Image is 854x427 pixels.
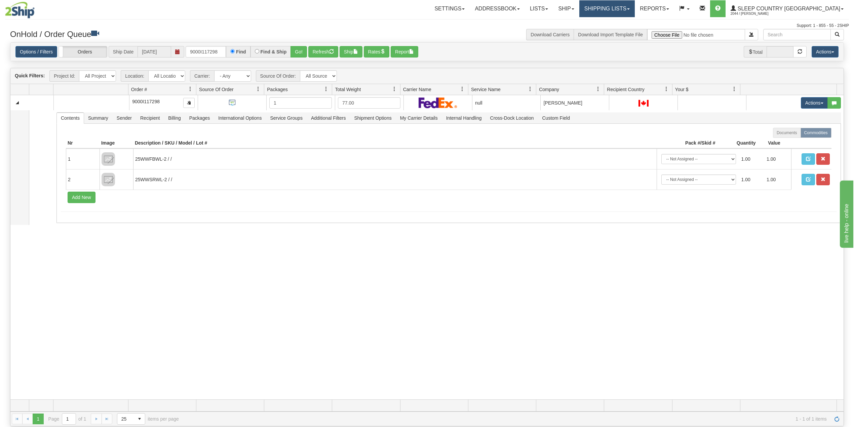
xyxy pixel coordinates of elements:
[188,416,827,422] span: 1 - 1 of 1 items
[5,23,849,29] div: Support: 1 - 855 - 55 - 2SHIP
[266,113,306,123] span: Service Groups
[185,83,196,95] a: Order # filter column settings
[364,46,390,57] button: Rates
[109,46,138,57] span: Ship Date
[391,46,418,57] button: Report
[831,414,842,424] a: Refresh
[539,86,559,93] span: Company
[472,95,541,110] td: null
[66,138,100,149] th: Nr
[133,149,657,169] td: 25WWFBWL-2 / /
[635,0,674,17] a: Reports
[675,86,689,93] span: Your $
[739,172,764,187] td: 1.00
[389,83,400,95] a: Total Weight filter column settings
[731,10,781,17] span: 2044 / [PERSON_NAME]
[84,113,112,123] span: Summary
[133,169,657,190] td: 25WWSRWL-2 / /
[403,86,431,93] span: Carrier Name
[33,414,43,424] span: Page 1
[638,100,649,107] img: CA
[726,0,849,17] a: Sleep Country [GEOGRAPHIC_DATA] 2044 / [PERSON_NAME]
[214,113,266,123] span: International Options
[607,86,644,93] span: Recipient Country
[227,97,238,108] img: API
[190,70,214,82] span: Carrier:
[308,46,338,57] button: Refresh
[592,83,604,95] a: Company filter column settings
[199,86,234,93] span: Source Of Order
[133,138,657,149] th: Description / SKU / Model / Lot #
[773,128,801,138] label: Documents
[578,32,643,37] a: Download Import Template File
[647,29,745,40] input: Import
[100,138,133,149] th: Image
[830,29,844,40] button: Search
[419,97,457,108] img: FedEx Express®
[261,49,287,54] label: Find & Ship
[764,151,789,167] td: 1.00
[736,6,840,11] span: Sleep Country [GEOGRAPHIC_DATA]
[744,46,767,57] span: Total
[267,86,287,93] span: Packages
[739,151,764,167] td: 1.00
[579,0,635,17] a: Shipping lists
[256,70,300,82] span: Source Of Order:
[340,46,362,57] button: Ship
[136,113,164,123] span: Recipient
[236,49,246,54] label: Find
[15,46,57,57] a: Options / Filters
[113,113,136,123] span: Sender
[134,414,145,424] span: select
[62,414,76,424] input: Page 1
[15,72,45,79] label: Quick Filters:
[801,97,828,109] button: Actions
[657,138,717,149] th: Pack #/Skid #
[763,29,831,40] input: Search
[117,413,179,425] span: items per page
[10,29,422,39] h3: OnHold / Order Queue
[183,98,195,108] button: Copy to clipboard
[66,169,100,190] td: 2
[102,173,115,186] img: 8DAB37Fk3hKpn3AAAAAElFTkSuQmCC
[764,172,789,187] td: 1.00
[442,113,486,123] span: Internal Handling
[525,0,553,17] a: Lists
[68,192,95,203] button: Add New
[5,2,35,18] img: logo2044.jpg
[812,46,839,57] button: Actions
[185,113,214,123] span: Packages
[540,95,609,110] td: [PERSON_NAME]
[132,99,160,104] span: 9000I117298
[121,416,130,422] span: 25
[396,113,442,123] span: My Carrier Details
[335,86,361,93] span: Total Weight
[5,4,62,12] div: live help - online
[59,46,107,57] label: Orders
[320,83,332,95] a: Packages filter column settings
[117,413,145,425] span: Page sizes drop down
[57,113,84,123] span: Contents
[531,32,570,37] a: Download Carriers
[290,46,307,57] button: Go!
[429,0,470,17] a: Settings
[839,179,853,248] iframe: chat widget
[186,46,226,57] input: Order #
[48,413,86,425] span: Page of 1
[470,0,525,17] a: Addressbook
[553,0,579,17] a: Ship
[457,83,468,95] a: Carrier Name filter column settings
[121,70,148,82] span: Location:
[102,152,115,166] img: 8DAB37Fk3hKpn3AAAAAElFTkSuQmCC
[49,70,79,82] span: Project Id:
[253,83,264,95] a: Source Of Order filter column settings
[350,113,395,123] span: Shipment Options
[525,83,536,95] a: Service Name filter column settings
[717,138,758,149] th: Quantity
[307,113,350,123] span: Additional Filters
[801,128,831,138] label: Commodities
[131,86,147,93] span: Order #
[13,99,22,107] a: Collapse
[471,86,501,93] span: Service Name
[486,113,538,123] span: Cross-Dock Location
